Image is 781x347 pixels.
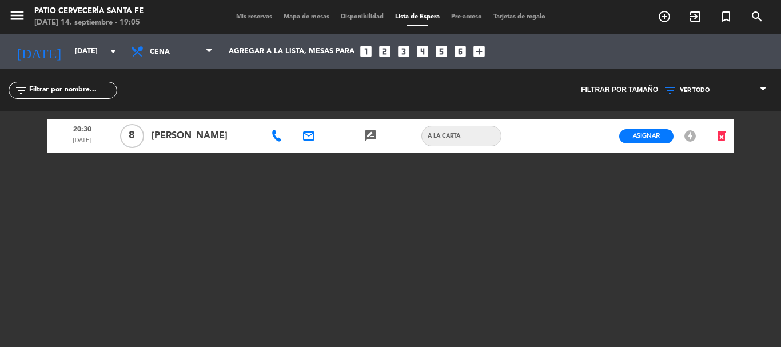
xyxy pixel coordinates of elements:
[453,44,468,59] i: looks_6
[389,14,445,20] span: Lista de Espera
[229,47,354,55] span: Agregar a la lista, mesas para
[152,129,258,143] span: [PERSON_NAME]
[415,44,430,59] i: looks_4
[120,124,144,148] span: 8
[51,136,113,151] span: [DATE]
[9,7,26,28] button: menu
[680,87,710,94] span: VER TODO
[434,44,449,59] i: looks_5
[106,45,120,58] i: arrow_drop_down
[658,10,671,23] i: add_circle_outline
[230,14,278,20] span: Mis reservas
[150,41,204,63] span: Cena
[683,129,697,143] i: offline_bolt
[34,6,144,17] div: Patio Cervecería Santa Fe
[278,14,335,20] span: Mapa de mesas
[51,122,113,137] span: 20:30
[680,129,700,143] button: offline_bolt
[445,14,488,20] span: Pre-acceso
[9,39,69,64] i: [DATE]
[34,17,144,29] div: [DATE] 14. septiembre - 19:05
[633,131,660,140] span: Asignar
[488,14,551,20] span: Tarjetas de regalo
[750,10,764,23] i: search
[358,44,373,59] i: looks_one
[472,44,487,59] i: add_box
[710,126,734,146] button: delete_forever
[28,84,117,97] input: Filtrar por nombre...
[377,44,392,59] i: looks_two
[396,44,411,59] i: looks_3
[364,129,377,143] i: rate_review
[9,7,26,24] i: menu
[581,85,658,96] span: Filtrar por tamaño
[422,131,466,141] span: A LA CARTA
[715,129,728,143] i: delete_forever
[688,10,702,23] i: exit_to_app
[335,14,389,20] span: Disponibilidad
[719,10,733,23] i: turned_in_not
[619,129,674,143] button: Asignar
[14,83,28,97] i: filter_list
[302,129,316,143] i: email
